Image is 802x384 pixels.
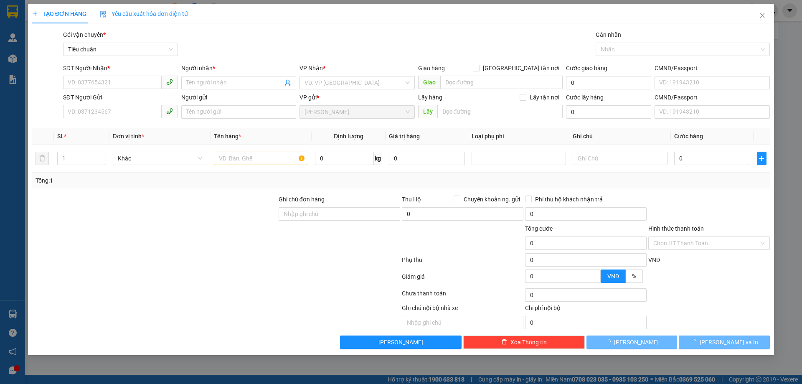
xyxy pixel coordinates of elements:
[305,106,410,118] span: Cư Kuin
[32,11,38,17] span: plus
[566,94,604,101] label: Cước lấy hàng
[468,128,569,145] th: Loại phụ phí
[566,65,607,71] label: Cước giao hàng
[759,12,766,19] span: close
[389,152,465,165] input: 0
[166,108,173,114] span: phone
[379,338,424,347] span: [PERSON_NAME]
[181,93,296,102] div: Người gửi
[32,10,86,17] span: TẠO ĐƠN HÀNG
[402,196,421,203] span: Thu Hộ
[389,133,420,140] span: Giá trị hàng
[700,338,758,347] span: [PERSON_NAME] và In
[334,133,363,140] span: Định lượng
[401,272,524,287] div: Giảm giá
[402,303,523,316] div: Ghi chú nội bộ nhà xe
[68,43,173,56] span: Tiêu chuẩn
[526,93,563,102] span: Lấy tận nơi
[566,76,651,89] input: Cước giao hàng
[63,93,178,102] div: SĐT Người Gửi
[437,105,563,118] input: Dọc đường
[525,225,553,232] span: Tổng cước
[674,133,703,140] span: Cước hàng
[607,273,619,280] span: VND
[648,225,704,232] label: Hình thức thanh toán
[300,65,323,71] span: VP Nhận
[401,289,524,303] div: Chưa thanh toán
[679,336,770,349] button: [PERSON_NAME] và In
[279,207,400,221] input: Ghi chú đơn hàng
[648,257,660,263] span: VND
[586,336,677,349] button: [PERSON_NAME]
[573,152,667,165] input: Ghi Chú
[166,79,173,85] span: phone
[532,195,606,204] span: Phí thu hộ khách nhận trả
[440,76,563,89] input: Dọc đường
[418,65,445,71] span: Giao hàng
[460,195,523,204] span: Chuyển khoản ng. gửi
[63,31,106,38] span: Gói vận chuyển
[596,31,621,38] label: Gán nhãn
[340,336,462,349] button: [PERSON_NAME]
[570,128,671,145] th: Ghi chú
[418,94,442,101] span: Lấy hàng
[214,133,241,140] span: Tên hàng
[181,64,296,73] div: Người nhận
[566,105,651,119] input: Cước lấy hàng
[113,133,144,140] span: Đơn vị tính
[510,338,547,347] span: Xóa Thông tin
[655,64,769,73] div: CMND/Passport
[464,336,585,349] button: deleteXóa Thông tin
[63,64,178,73] div: SĐT Người Nhận
[614,338,659,347] span: [PERSON_NAME]
[214,152,308,165] input: VD: Bàn, Ghế
[300,93,415,102] div: VP gửi
[632,273,636,280] span: %
[501,339,507,346] span: delete
[402,316,523,329] input: Nhập ghi chú
[655,93,769,102] div: CMND/Passport
[401,255,524,270] div: Phụ thu
[690,339,700,345] span: loading
[100,10,188,17] span: Yêu cầu xuất hóa đơn điện tử
[418,105,437,118] span: Lấy
[58,133,64,140] span: SL
[525,303,647,316] div: Chi phí nội bộ
[480,64,563,73] span: [GEOGRAPHIC_DATA] tận nơi
[36,152,49,165] button: delete
[418,76,440,89] span: Giao
[279,196,325,203] label: Ghi chú đơn hàng
[374,152,382,165] span: kg
[36,176,310,185] div: Tổng: 1
[605,339,614,345] span: loading
[757,155,766,162] span: plus
[100,11,107,18] img: icon
[118,152,202,165] span: Khác
[285,79,292,86] span: user-add
[757,152,766,165] button: plus
[751,4,774,28] button: Close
